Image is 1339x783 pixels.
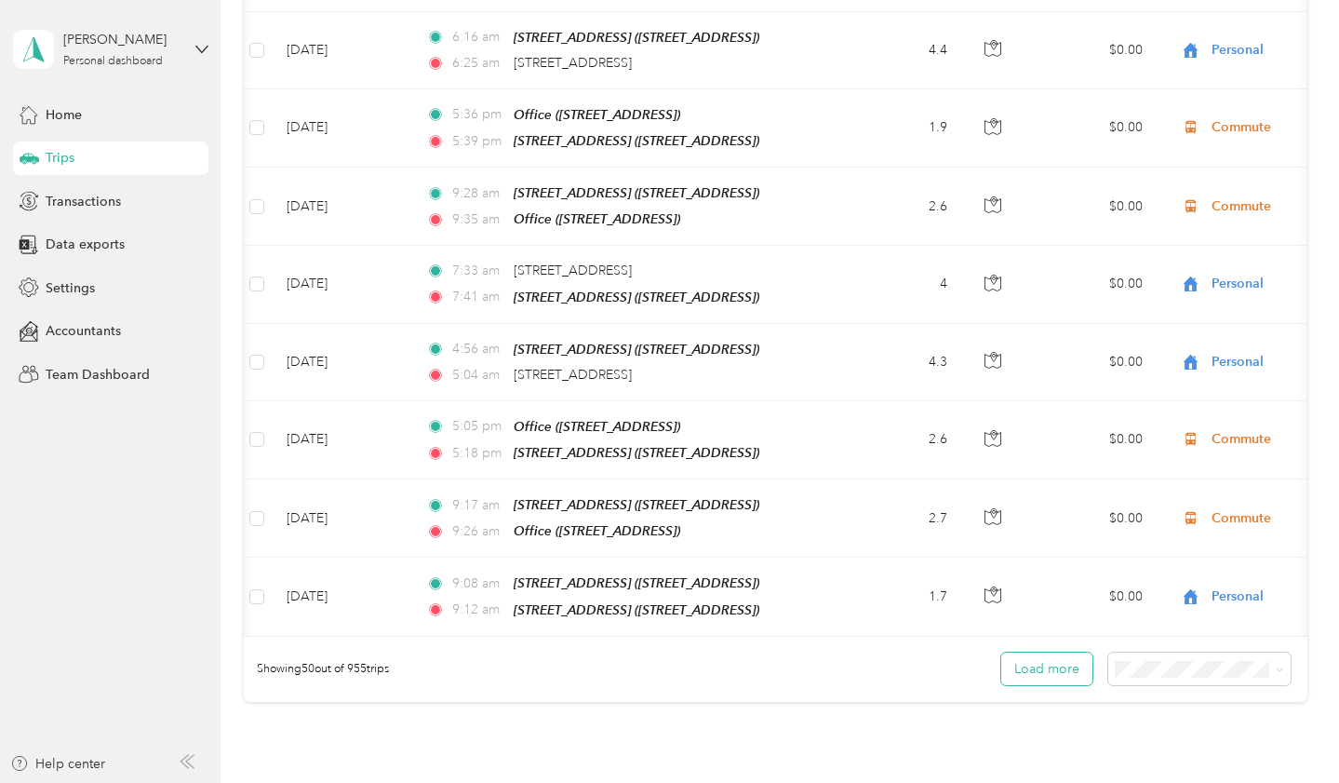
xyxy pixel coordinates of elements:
td: $0.00 [1027,89,1158,168]
td: [DATE] [272,558,411,636]
span: 9:12 am [452,600,505,620]
span: [STREET_ADDRESS] ([STREET_ADDRESS]) [514,497,759,512]
span: Transactions [46,192,121,211]
div: [PERSON_NAME] [63,30,180,49]
span: 4:56 am [452,339,505,359]
span: [STREET_ADDRESS] [514,55,632,71]
div: Personal dashboard [63,56,163,67]
span: Home [46,105,82,125]
span: 5:18 pm [452,443,505,464]
td: $0.00 [1027,246,1158,323]
span: [STREET_ADDRESS] ([STREET_ADDRESS]) [514,185,759,200]
td: 4.4 [839,12,962,89]
td: $0.00 [1027,401,1158,479]
span: Settings [46,278,95,298]
td: [DATE] [272,89,411,168]
td: $0.00 [1027,12,1158,89]
td: 1.7 [839,558,962,636]
span: 9:17 am [452,495,505,516]
span: [STREET_ADDRESS] ([STREET_ADDRESS]) [514,575,759,590]
span: [STREET_ADDRESS] ([STREET_ADDRESS]) [514,445,759,460]
span: Office ([STREET_ADDRESS]) [514,211,680,226]
span: 7:33 am [452,261,505,281]
span: 7:41 am [452,287,505,307]
span: 5:05 pm [452,416,505,437]
td: [DATE] [272,12,411,89]
span: 9:26 am [452,521,505,542]
td: [DATE] [272,246,411,323]
span: [STREET_ADDRESS] ([STREET_ADDRESS]) [514,342,759,357]
span: Office ([STREET_ADDRESS]) [514,107,680,122]
span: 9:28 am [452,183,505,204]
td: [DATE] [272,168,411,246]
span: Showing 50 out of 955 trips [244,661,389,678]
td: $0.00 [1027,324,1158,401]
span: 6:16 am [452,27,505,47]
td: 4.3 [839,324,962,401]
span: Office ([STREET_ADDRESS]) [514,419,680,434]
span: [STREET_ADDRESS] [514,367,632,383]
span: 9:08 am [452,574,505,594]
td: [DATE] [272,479,411,558]
button: Help center [10,754,105,774]
td: 2.6 [839,401,962,479]
span: [STREET_ADDRESS] ([STREET_ADDRESS]) [514,602,759,617]
td: 4 [839,246,962,323]
span: 5:04 am [452,365,505,385]
td: [DATE] [272,324,411,401]
span: 6:25 am [452,53,505,74]
span: [STREET_ADDRESS] [514,263,632,278]
span: [STREET_ADDRESS] ([STREET_ADDRESS]) [514,30,759,45]
span: [STREET_ADDRESS] ([STREET_ADDRESS]) [514,133,759,148]
span: 5:39 pm [452,131,505,152]
span: Office ([STREET_ADDRESS]) [514,523,680,538]
span: Data exports [46,235,125,254]
td: 2.7 [839,479,962,558]
span: Trips [46,148,74,168]
button: Load more [1001,653,1092,685]
td: [DATE] [272,401,411,479]
span: Team Dashboard [46,365,150,385]
span: Accountants [46,321,121,341]
span: [STREET_ADDRESS] ([STREET_ADDRESS]) [514,290,759,304]
span: 9:35 am [452,209,505,230]
span: 5:36 pm [452,104,505,125]
td: 2.6 [839,168,962,246]
td: $0.00 [1027,479,1158,558]
td: 1.9 [839,89,962,168]
td: $0.00 [1027,168,1158,246]
td: $0.00 [1027,558,1158,636]
iframe: Everlance-gr Chat Button Frame [1235,679,1339,783]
